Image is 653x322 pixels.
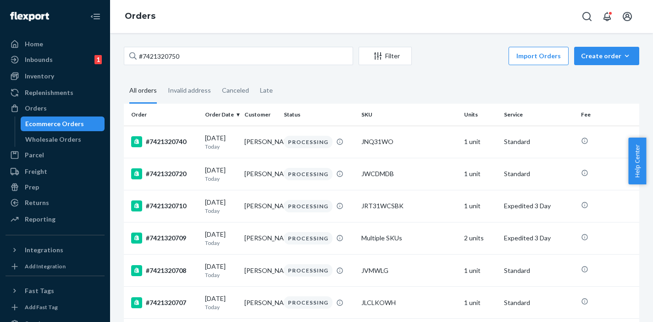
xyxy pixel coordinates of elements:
div: Wholesale Orders [25,135,81,144]
a: Orders [6,101,105,116]
div: Ecommerce Orders [25,119,84,128]
div: [DATE] [205,262,237,279]
div: #7421320740 [131,136,198,147]
button: Integrations [6,243,105,257]
div: JVMWLG [361,266,457,275]
div: Invalid address [168,78,211,102]
button: Open notifications [598,7,616,26]
img: Flexport logo [10,12,49,21]
div: #7421320710 [131,200,198,211]
div: #7421320708 [131,265,198,276]
a: Add Fast Tag [6,302,105,313]
th: Status [280,104,358,126]
ol: breadcrumbs [117,3,163,30]
p: Standard [504,169,574,178]
a: Returns [6,195,105,210]
p: Today [205,239,237,247]
td: [PERSON_NAME] [241,287,280,319]
div: PROCESSING [284,232,332,244]
a: Wholesale Orders [21,132,105,147]
p: Today [205,143,237,150]
div: #7421320720 [131,168,198,179]
div: Canceled [222,78,249,102]
div: [DATE] [205,230,237,247]
p: Standard [504,137,574,146]
div: PROCESSING [284,264,332,277]
p: Today [205,271,237,279]
p: Today [205,303,237,311]
div: All orders [129,78,157,104]
div: PROCESSING [284,168,332,180]
td: Multiple SKUs [358,222,461,254]
div: PROCESSING [284,136,332,148]
a: Inbounds1 [6,52,105,67]
a: Parcel [6,148,105,162]
th: SKU [358,104,461,126]
a: Inventory [6,69,105,83]
p: Expedited 3 Day [504,233,574,243]
p: Today [205,207,237,215]
div: [DATE] [205,198,237,215]
button: Fast Tags [6,283,105,298]
div: Orders [25,104,47,113]
a: Add Integration [6,261,105,272]
a: Home [6,37,105,51]
p: Expedited 3 Day [504,201,574,211]
div: Fast Tags [25,286,54,295]
td: [PERSON_NAME] [241,158,280,190]
div: Freight [25,167,47,176]
div: #7421320707 [131,297,198,308]
div: Inventory [25,72,54,81]
div: 1 [94,55,102,64]
div: Customer [244,111,277,118]
p: Standard [504,266,574,275]
div: Filter [359,51,411,61]
td: 2 units [460,222,500,254]
div: Parcel [25,150,44,160]
a: Orders [125,11,155,21]
th: Units [460,104,500,126]
td: 1 unit [460,190,500,222]
div: Integrations [25,245,63,255]
div: Add Integration [25,262,66,270]
a: Ecommerce Orders [21,117,105,131]
td: 1 unit [460,126,500,158]
th: Service [500,104,578,126]
div: JNQ31WO [361,137,457,146]
a: Reporting [6,212,105,227]
div: Home [25,39,43,49]
button: Create order [574,47,639,65]
button: Open account menu [618,7,636,26]
button: Open Search Box [578,7,596,26]
td: 1 unit [460,158,500,190]
div: PROCESSING [284,200,332,212]
div: Reporting [25,215,55,224]
a: Prep [6,180,105,194]
td: 1 unit [460,255,500,287]
div: Create order [581,51,632,61]
div: Prep [25,183,39,192]
div: #7421320709 [131,233,198,244]
td: [PERSON_NAME] [241,126,280,158]
div: Returns [25,198,49,207]
div: Replenishments [25,88,73,97]
td: [PERSON_NAME] [241,255,280,287]
div: Inbounds [25,55,53,64]
button: Import Orders [509,47,569,65]
button: Help Center [628,138,646,184]
div: [DATE] [205,133,237,150]
td: [PERSON_NAME] [241,222,280,254]
div: JRT31WCSBK [361,201,457,211]
button: Filter [359,47,412,65]
div: JWCDMDB [361,169,457,178]
div: [DATE] [205,294,237,311]
th: Order Date [201,104,241,126]
td: [PERSON_NAME] [241,190,280,222]
input: Search orders [124,47,353,65]
div: Late [260,78,273,102]
th: Fee [577,104,639,126]
td: 1 unit [460,287,500,319]
th: Order [124,104,201,126]
p: Today [205,175,237,183]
